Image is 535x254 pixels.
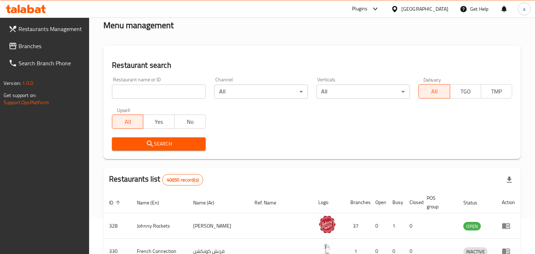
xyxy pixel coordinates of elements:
[117,107,130,112] label: Upsell
[481,84,512,98] button: TMP
[19,59,84,67] span: Search Branch Phone
[387,213,404,239] td: 1
[404,213,421,239] td: 0
[463,222,481,230] span: OPEN
[118,139,200,148] span: Search
[112,85,206,99] input: Search for restaurant name or ID..
[501,171,518,188] div: Export file
[4,98,49,107] a: Support.OpsPlatform
[3,37,89,55] a: Branches
[194,198,224,207] span: Name (Ar)
[146,117,171,127] span: Yes
[163,177,203,183] span: 40650 record(s)
[112,137,206,151] button: Search
[387,192,404,213] th: Busy
[427,194,449,211] span: POS group
[112,60,512,71] h2: Restaurant search
[317,85,410,99] div: All
[115,117,140,127] span: All
[112,115,143,129] button: All
[3,20,89,37] a: Restaurants Management
[143,115,174,129] button: Yes
[4,91,36,100] span: Get support on:
[22,78,33,88] span: 1.0.0
[370,213,387,239] td: 0
[19,25,84,33] span: Restaurants Management
[345,192,370,213] th: Branches
[109,174,203,186] h2: Restaurants list
[496,192,521,213] th: Action
[318,215,336,233] img: Johnny Rockets
[254,198,285,207] span: Ref. Name
[404,192,421,213] th: Closed
[109,198,123,207] span: ID
[4,78,21,88] span: Version:
[214,85,308,99] div: All
[401,5,448,13] div: [GEOGRAPHIC_DATA]
[103,20,174,31] h2: Menu management
[3,55,89,72] a: Search Branch Phone
[502,222,515,230] div: Menu
[19,42,84,50] span: Branches
[523,5,525,13] span: a
[453,86,478,97] span: TGO
[313,192,345,213] th: Logo
[345,213,370,239] td: 37
[178,117,203,127] span: No
[162,174,203,186] div: Total records count
[463,198,487,207] span: Status
[370,192,387,213] th: Open
[450,84,481,98] button: TGO
[188,213,249,239] td: [PERSON_NAME]
[423,77,441,82] label: Delivery
[174,115,206,129] button: No
[422,86,447,97] span: All
[103,213,131,239] td: 328
[418,84,450,98] button: All
[352,5,367,13] div: Plugins
[131,213,187,239] td: Johnny Rockets
[484,86,509,97] span: TMP
[137,198,168,207] span: Name (En)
